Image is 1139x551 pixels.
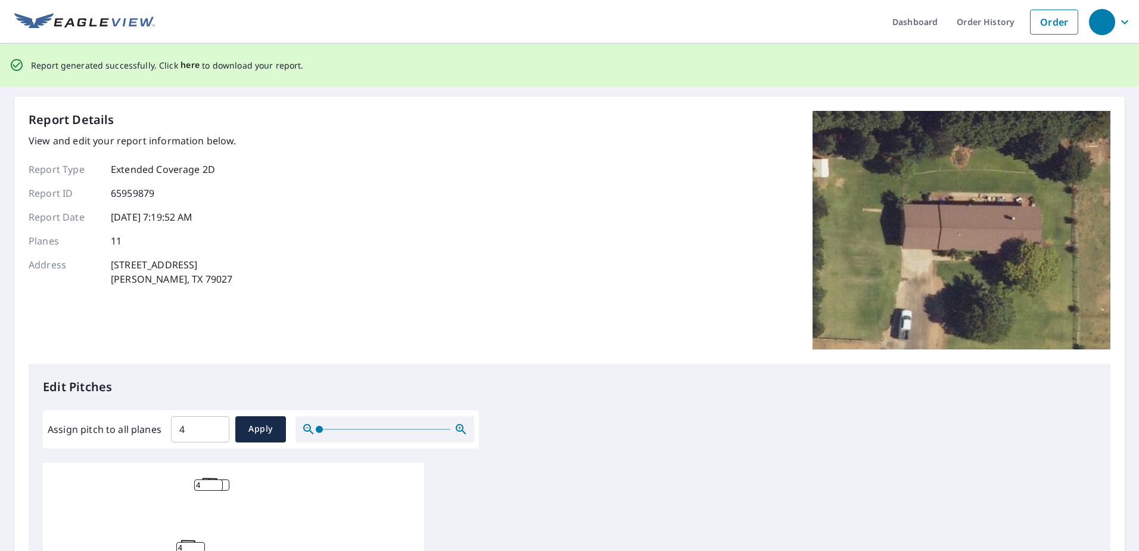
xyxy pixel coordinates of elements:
p: Extended Coverage 2D [111,162,215,177]
button: Apply [235,416,286,442]
p: 65959879 [111,186,154,200]
p: View and edit your report information below. [29,134,236,148]
p: [DATE] 7:19:52 AM [111,210,193,224]
a: Order [1030,10,1078,35]
p: Report Type [29,162,100,177]
p: 11 [111,234,122,248]
label: Assign pitch to all planes [48,422,161,437]
button: here [181,58,200,73]
p: Address [29,258,100,286]
span: Apply [245,422,276,437]
p: [STREET_ADDRESS] [PERSON_NAME], TX 79027 [111,258,232,286]
p: Report Details [29,111,114,129]
img: EV Logo [14,13,155,31]
p: Report ID [29,186,100,200]
input: 00.0 [171,413,229,446]
p: Edit Pitches [43,378,1096,396]
p: Report Date [29,210,100,224]
p: Report generated successfully. Click to download your report. [31,58,304,73]
p: Planes [29,234,100,248]
img: Top image [813,111,1110,349]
